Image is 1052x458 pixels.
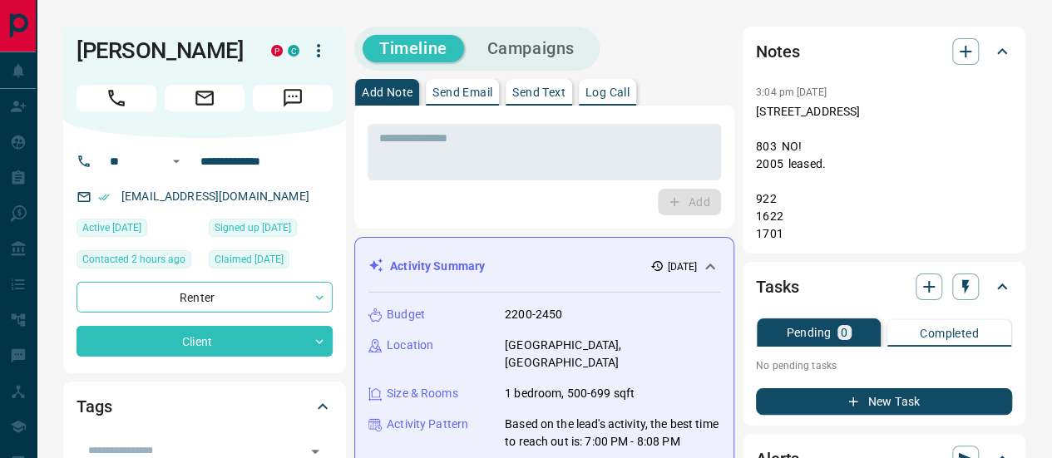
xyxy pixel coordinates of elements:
[387,385,458,402] p: Size & Rooms
[756,32,1012,71] div: Notes
[209,250,333,273] div: Mon Nov 25 2024
[368,251,720,282] div: Activity Summary[DATE]
[215,219,291,236] span: Signed up [DATE]
[77,326,333,357] div: Client
[271,45,283,57] div: property.ca
[98,191,110,203] svg: Email Verified
[288,45,299,57] div: condos.ca
[215,251,284,268] span: Claimed [DATE]
[77,393,111,420] h2: Tags
[841,327,847,338] p: 0
[585,86,630,98] p: Log Call
[77,37,246,64] h1: [PERSON_NAME]
[77,219,200,242] div: Sat May 24 2025
[387,416,468,433] p: Activity Pattern
[165,85,244,111] span: Email
[253,85,333,111] span: Message
[387,337,433,354] p: Location
[209,219,333,242] div: Sun Jan 07 2018
[362,86,412,98] p: Add Note
[387,306,425,323] p: Budget
[756,86,827,98] p: 3:04 pm [DATE]
[77,387,333,426] div: Tags
[121,190,309,203] a: [EMAIL_ADDRESS][DOMAIN_NAME]
[77,282,333,313] div: Renter
[505,416,720,451] p: Based on the lead's activity, the best time to reach out is: 7:00 PM - 8:08 PM
[82,219,141,236] span: Active [DATE]
[756,388,1012,415] button: New Task
[756,38,799,65] h2: Notes
[920,327,979,339] p: Completed
[390,258,485,275] p: Activity Summary
[77,250,200,273] div: Wed Aug 13 2025
[667,259,697,274] p: [DATE]
[756,103,1012,243] p: [STREET_ADDRESS] 803 NO! 2005 leased. 922 1622 1701
[363,35,464,62] button: Timeline
[786,327,831,338] p: Pending
[166,151,186,171] button: Open
[505,306,562,323] p: 2200-2450
[77,85,156,111] span: Call
[512,86,566,98] p: Send Text
[756,353,1012,378] p: No pending tasks
[82,251,185,268] span: Contacted 2 hours ago
[756,267,1012,307] div: Tasks
[471,35,591,62] button: Campaigns
[505,337,720,372] p: [GEOGRAPHIC_DATA], [GEOGRAPHIC_DATA]
[756,273,798,300] h2: Tasks
[432,86,492,98] p: Send Email
[505,385,635,402] p: 1 bedroom, 500-699 sqft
